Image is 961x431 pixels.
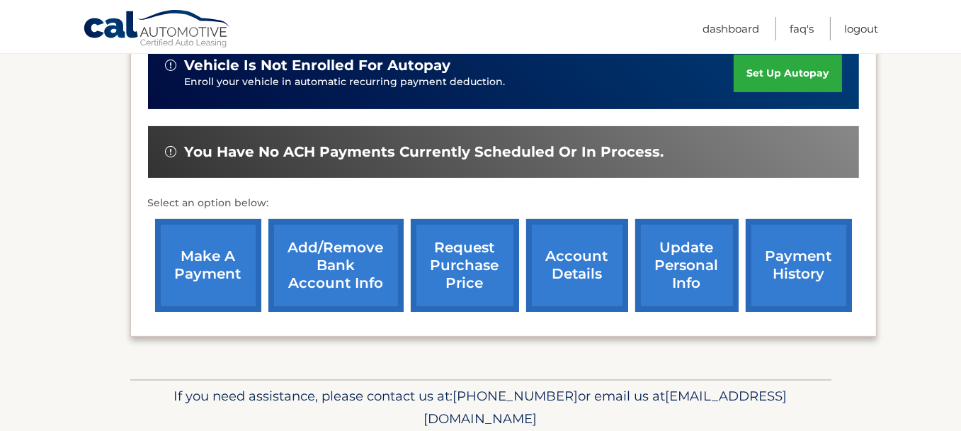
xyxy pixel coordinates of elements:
span: [PHONE_NUMBER] [453,388,579,404]
img: alert-white.svg [165,60,176,71]
a: set up autopay [734,55,841,92]
span: vehicle is not enrolled for autopay [185,57,451,74]
a: Dashboard [703,17,759,40]
a: Cal Automotive [83,9,232,50]
p: Enroll your vehicle in automatic recurring payment deduction. [185,74,734,90]
a: account details [526,219,628,312]
a: payment history [746,219,852,312]
p: If you need assistance, please contact us at: or email us at [140,385,822,430]
a: update personal info [635,219,739,312]
img: alert-white.svg [165,146,176,157]
a: Add/Remove bank account info [268,219,404,312]
a: make a payment [155,219,261,312]
a: Logout [844,17,878,40]
p: Select an option below: [148,195,859,212]
span: You have no ACH payments currently scheduled or in process. [185,143,664,161]
a: request purchase price [411,219,519,312]
a: FAQ's [790,17,814,40]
